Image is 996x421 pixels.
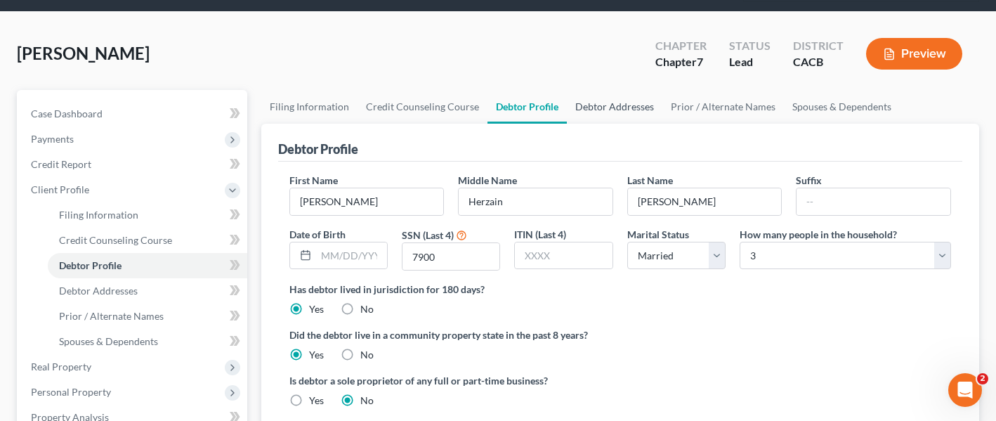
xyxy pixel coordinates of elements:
[797,188,950,215] input: --
[627,227,689,242] label: Marital Status
[48,329,247,354] a: Spouses & Dependents
[59,209,138,221] span: Filing Information
[793,38,844,54] div: District
[402,243,499,270] input: XXXX
[289,282,952,297] label: Has debtor lived in jurisdiction for 180 days?
[796,173,822,188] label: Suffix
[17,43,150,63] span: [PERSON_NAME]
[784,90,900,124] a: Spouses & Dependents
[309,302,324,316] label: Yes
[316,242,387,269] input: MM/DD/YYYY
[309,348,324,362] label: Yes
[48,253,247,278] a: Debtor Profile
[567,90,662,124] a: Debtor Addresses
[59,335,158,347] span: Spouses & Dependents
[697,55,703,68] span: 7
[360,302,374,316] label: No
[278,141,358,157] div: Debtor Profile
[31,386,111,398] span: Personal Property
[866,38,962,70] button: Preview
[487,90,567,124] a: Debtor Profile
[59,285,138,297] span: Debtor Addresses
[48,228,247,253] a: Credit Counseling Course
[655,38,707,54] div: Chapter
[358,90,487,124] a: Credit Counseling Course
[31,183,89,195] span: Client Profile
[59,234,172,246] span: Credit Counseling Course
[655,54,707,70] div: Chapter
[627,173,673,188] label: Last Name
[289,173,338,188] label: First Name
[458,173,517,188] label: Middle Name
[31,361,91,373] span: Real Property
[402,228,454,242] label: SSN (Last 4)
[948,373,982,407] iframe: Intercom live chat
[662,90,784,124] a: Prior / Alternate Names
[48,304,247,329] a: Prior / Alternate Names
[261,90,358,124] a: Filing Information
[729,38,771,54] div: Status
[48,202,247,228] a: Filing Information
[31,158,91,170] span: Credit Report
[48,278,247,304] a: Debtor Addresses
[290,188,444,215] input: --
[59,310,164,322] span: Prior / Alternate Names
[628,188,782,215] input: --
[459,188,612,215] input: M.I
[740,227,897,242] label: How many people in the household?
[309,394,324,408] label: Yes
[20,101,247,127] a: Case Dashboard
[20,152,247,177] a: Credit Report
[289,373,613,388] label: Is debtor a sole proprietor of any full or part-time business?
[289,328,952,342] label: Did the debtor live in a community property state in the past 8 years?
[31,133,74,145] span: Payments
[31,108,103,119] span: Case Dashboard
[289,227,346,242] label: Date of Birth
[729,54,771,70] div: Lead
[514,227,566,242] label: ITIN (Last 4)
[360,394,374,408] label: No
[515,242,612,269] input: XXXX
[59,259,122,271] span: Debtor Profile
[360,348,374,362] label: No
[977,373,988,384] span: 2
[793,54,844,70] div: CACB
